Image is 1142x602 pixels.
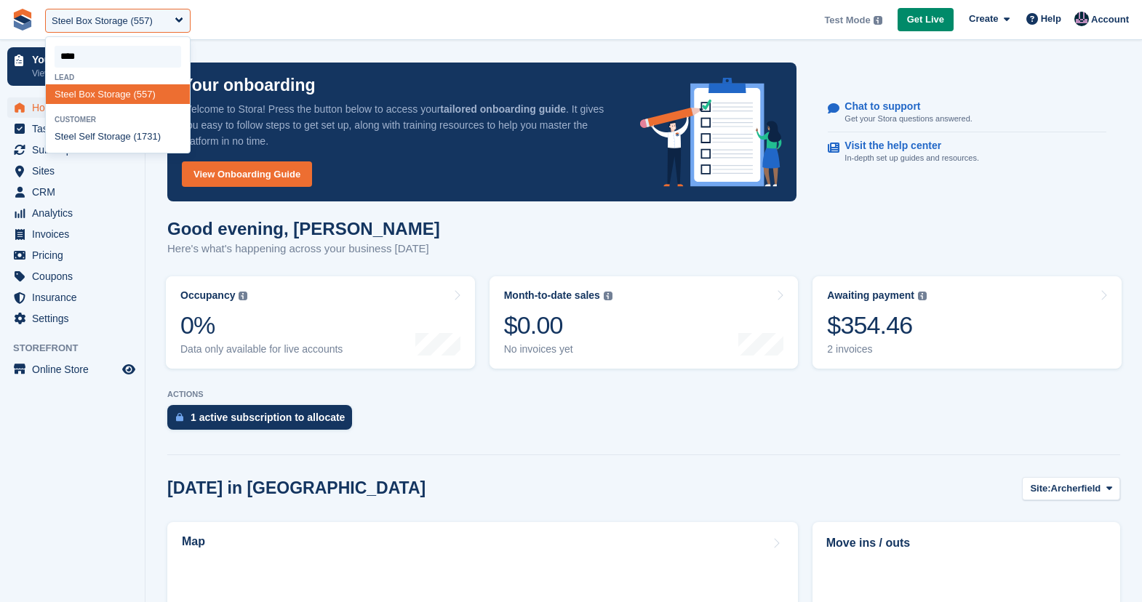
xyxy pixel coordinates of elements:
div: 1 active subscription to allocate [191,412,345,423]
a: menu [7,119,137,139]
p: Here's what's happening across your business [DATE] [167,241,440,257]
div: $0.00 [504,310,612,340]
div: Customer [46,116,190,124]
img: stora-icon-8386f47178a22dfd0bd8f6a31ec36ba5ce8667c1dd55bd0f319d3a0aa187defe.svg [12,9,33,31]
div: Awaiting payment [827,289,914,302]
span: Site: [1030,481,1050,496]
a: menu [7,161,137,181]
p: Get your Stora questions answered. [844,113,972,125]
span: Archerfield [1051,481,1101,496]
a: menu [7,203,137,223]
span: Insurance [32,287,119,308]
span: Create [969,12,998,26]
span: Storefront [13,341,145,356]
p: In-depth set up guides and resources. [844,152,979,164]
span: Stee [55,131,74,142]
img: Oliver Bruce [1074,12,1089,26]
a: 1 active subscription to allocate [167,405,359,437]
span: Help [1041,12,1061,26]
img: active_subscription_to_allocate_icon-d502201f5373d7db506a760aba3b589e785aa758c864c3986d89f69b8ff3... [176,412,183,422]
a: menu [7,97,137,118]
img: icon-info-grey-7440780725fd019a000dd9b08b2336e03edf1995a4989e88bcd33f0948082b44.svg [239,292,247,300]
a: Visit the help center In-depth set up guides and resources. [828,132,1106,172]
p: Your onboarding [182,77,316,94]
div: Steel Box Storage (557) [52,14,153,28]
p: Visit the help center [844,140,967,152]
a: menu [7,224,137,244]
span: Subscriptions [32,140,119,160]
h2: [DATE] in [GEOGRAPHIC_DATA] [167,478,426,498]
span: Test Mode [824,13,870,28]
h2: Move ins / outs [826,534,1106,552]
a: Preview store [120,361,137,378]
span: Invoices [32,224,119,244]
span: Tasks [32,119,119,139]
a: menu [7,140,137,160]
a: menu [7,182,137,202]
img: onboarding-info-6c161a55d2c0e0a8cae90662b2fe09162a5109e8cc188191df67fb4f79e88e88.svg [640,78,783,187]
div: No invoices yet [504,343,612,356]
a: Awaiting payment $354.46 2 invoices [812,276,1122,369]
a: View Onboarding Guide [182,161,312,187]
a: Chat to support Get your Stora questions answered. [828,93,1106,133]
div: Month-to-date sales [504,289,600,302]
a: Your onboarding View next steps [7,47,137,86]
p: Chat to support [844,100,960,113]
span: Settings [32,308,119,329]
a: Get Live [898,8,954,32]
a: Month-to-date sales $0.00 No invoices yet [490,276,799,369]
span: Online Store [32,359,119,380]
img: icon-info-grey-7440780725fd019a000dd9b08b2336e03edf1995a4989e88bcd33f0948082b44.svg [874,16,882,25]
span: Coupons [32,266,119,286]
a: menu [7,245,137,265]
h2: Map [182,535,205,548]
p: ACTIONS [167,390,1120,399]
img: icon-info-grey-7440780725fd019a000dd9b08b2336e03edf1995a4989e88bcd33f0948082b44.svg [918,292,927,300]
span: Stee [55,89,74,100]
span: CRM [32,182,119,202]
span: Get Live [907,12,944,27]
span: Analytics [32,203,119,223]
strong: tailored onboarding guide [440,103,566,115]
a: menu [7,266,137,286]
a: menu [7,359,137,380]
p: View next steps [32,67,119,80]
span: Home [32,97,119,118]
span: Sites [32,161,119,181]
a: menu [7,287,137,308]
div: $354.46 [827,310,927,340]
h1: Good evening, [PERSON_NAME] [167,219,440,238]
div: Lead [46,73,190,81]
div: 0% [180,310,343,340]
a: Occupancy 0% Data only available for live accounts [166,276,475,369]
div: 2 invoices [827,343,927,356]
a: menu [7,308,137,329]
div: Occupancy [180,289,235,302]
div: l Self Storage (1731) [46,127,190,147]
span: Pricing [32,245,119,265]
p: Your onboarding [32,55,119,65]
div: Data only available for live accounts [180,343,343,356]
div: l Box Storage (557) [46,84,190,104]
button: Site: Archerfield [1022,477,1120,501]
p: Welcome to Stora! Press the button below to access your . It gives you easy to follow steps to ge... [182,101,617,149]
img: icon-info-grey-7440780725fd019a000dd9b08b2336e03edf1995a4989e88bcd33f0948082b44.svg [604,292,612,300]
span: Account [1091,12,1129,27]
